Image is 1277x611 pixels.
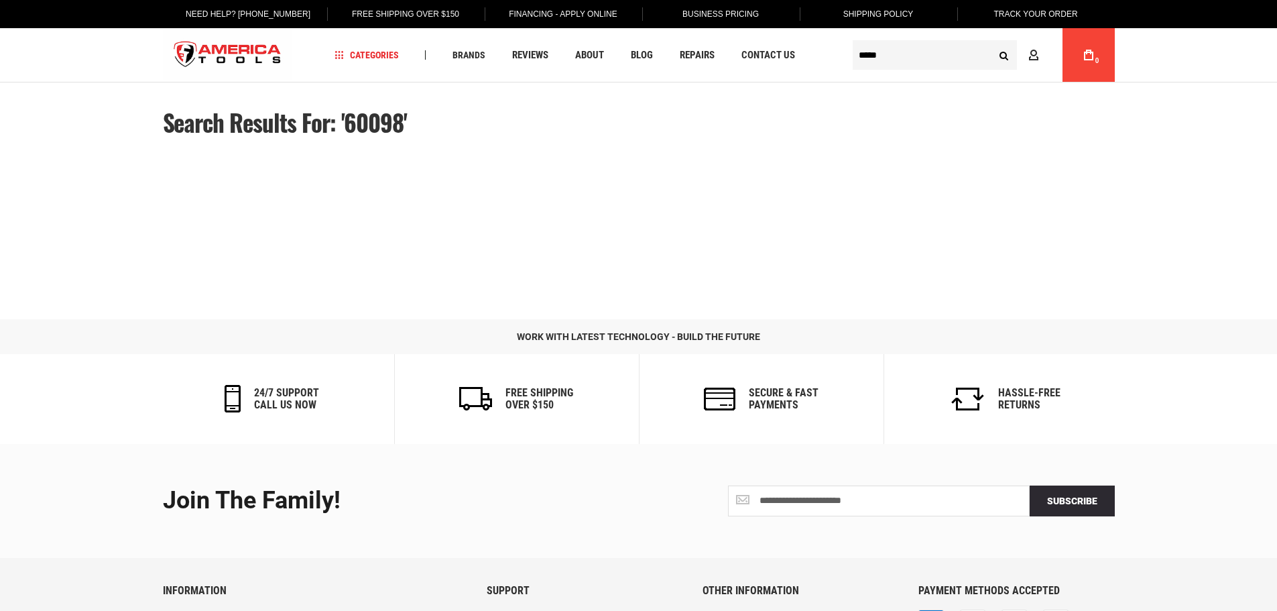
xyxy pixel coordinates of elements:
[335,50,399,60] span: Categories
[1047,496,1097,506] span: Subscribe
[991,42,1017,68] button: Search
[446,46,491,64] a: Brands
[1030,486,1115,516] button: Subscribe
[918,585,1114,597] h6: PAYMENT METHODS ACCEPTED
[487,585,682,597] h6: SUPPORT
[163,585,467,597] h6: INFORMATION
[505,387,573,410] h6: Free Shipping Over $150
[452,50,485,60] span: Brands
[735,46,801,64] a: Contact Us
[163,488,629,514] div: Join the Family!
[680,50,715,60] span: Repairs
[254,387,319,410] h6: 24/7 support call us now
[843,9,914,19] span: Shipping Policy
[703,585,898,597] h6: OTHER INFORMATION
[674,46,721,64] a: Repairs
[569,46,610,64] a: About
[575,50,604,60] span: About
[163,30,293,80] a: store logo
[1095,57,1099,64] span: 0
[1076,28,1101,82] a: 0
[741,50,795,60] span: Contact Us
[749,387,818,410] h6: secure & fast payments
[512,50,548,60] span: Reviews
[625,46,659,64] a: Blog
[163,105,408,140] span: Search results for: '60098'
[163,30,293,80] img: America Tools
[506,46,554,64] a: Reviews
[998,387,1060,410] h6: Hassle-Free Returns
[328,46,405,64] a: Categories
[631,50,653,60] span: Blog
